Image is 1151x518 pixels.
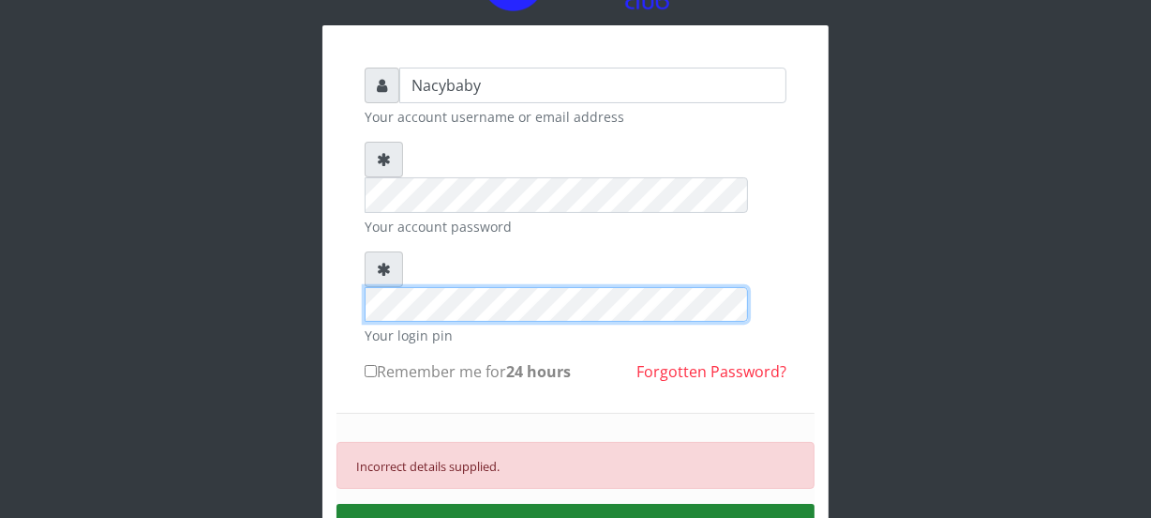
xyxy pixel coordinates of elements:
[506,361,571,382] b: 24 hours
[356,458,500,475] small: Incorrect details supplied.
[365,326,786,345] small: Your login pin
[636,361,786,382] a: Forgotten Password?
[365,365,377,377] input: Remember me for24 hours
[365,360,571,383] label: Remember me for
[365,107,786,127] small: Your account username or email address
[365,217,786,236] small: Your account password
[399,68,786,103] input: Username or email address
